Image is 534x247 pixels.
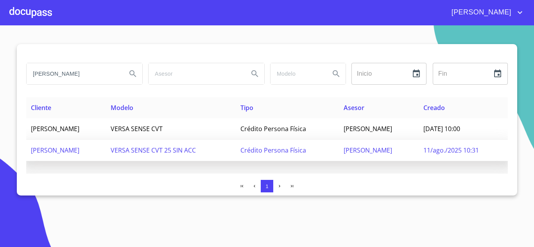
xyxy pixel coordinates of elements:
[111,103,133,112] span: Modelo
[111,124,163,133] span: VERSA SENSE CVT
[327,64,346,83] button: Search
[124,64,142,83] button: Search
[423,124,460,133] span: [DATE] 10:00
[240,146,306,155] span: Crédito Persona Física
[245,64,264,83] button: Search
[27,63,120,84] input: search
[344,103,364,112] span: Asesor
[344,146,392,155] span: [PERSON_NAME]
[111,146,196,155] span: VERSA SENSE CVT 25 SIN ACC
[265,183,268,189] span: 1
[31,146,79,155] span: [PERSON_NAME]
[423,103,445,112] span: Creado
[31,124,79,133] span: [PERSON_NAME]
[271,63,324,84] input: search
[423,146,479,155] span: 11/ago./2025 10:31
[240,124,306,133] span: Crédito Persona Física
[446,6,515,19] span: [PERSON_NAME]
[240,103,253,112] span: Tipo
[31,103,51,112] span: Cliente
[344,124,392,133] span: [PERSON_NAME]
[261,180,273,192] button: 1
[446,6,525,19] button: account of current user
[149,63,242,84] input: search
